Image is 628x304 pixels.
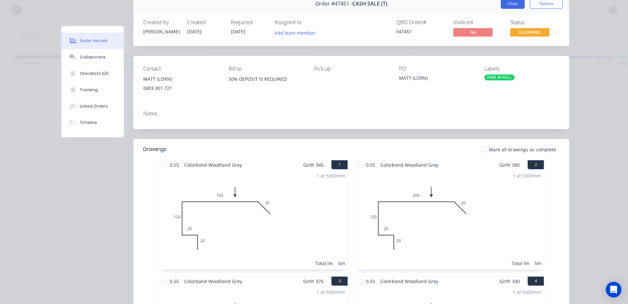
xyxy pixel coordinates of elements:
div: [PERSON_NAME] [143,28,179,35]
div: Timeline [80,120,97,126]
div: 1 at 5000mm [317,289,345,296]
div: Invoiced [453,19,502,25]
span: Mark all drawings as complete [489,146,556,153]
div: Required [231,19,267,25]
div: 02020120165201 at 5000mmTotal lm5m [159,170,348,269]
span: Colorbond Woodland Grey [182,277,245,286]
div: Linked Orders [80,103,108,109]
div: QBO Order # [396,19,445,25]
div: Total lm [315,260,333,267]
span: [DATE] [187,28,201,35]
button: 4 [528,277,544,286]
span: Girth 370 [303,277,323,286]
button: 3 [331,277,348,286]
div: MATT (LORN) [399,75,474,84]
div: Drawings [143,145,166,153]
div: 1 at 5000mm [317,172,345,179]
span: Colorbond Woodland Grey [378,160,441,170]
button: 2 [528,160,544,169]
div: Tracking [80,87,98,93]
span: 0.55 [363,160,378,170]
span: No [453,28,493,36]
span: Girth 380 [499,160,520,170]
div: MATT (LORN)0403 301 721 [143,75,218,95]
div: Labels [484,66,559,72]
div: Open Intercom Messenger [606,282,621,297]
span: CASH SALE (T) [352,1,387,7]
span: 0.55 [167,277,182,286]
div: F47451 [396,28,445,35]
span: Girth 345 [303,160,323,170]
div: Checklists 0/0 [80,71,109,76]
div: Status [510,19,559,25]
button: Collaborate [61,49,124,65]
span: 0.55 [167,160,182,170]
div: 5m [338,260,345,267]
button: FLASHINGS [510,28,549,38]
button: Linked Orders [61,98,124,114]
div: PO [399,66,474,72]
div: Created [187,19,223,25]
div: Notes [143,110,559,117]
span: Order #47451 - [315,1,352,7]
div: Order details [80,38,108,44]
div: PAID IN FULL [484,75,515,80]
div: Contact [143,66,218,72]
span: Colorbond Woodland Grey [182,160,245,170]
div: Collaborate [80,54,106,60]
div: Pick up [314,66,389,72]
span: Colorbond Woodland Grey [378,277,441,286]
div: MATT (LORN) [143,75,218,84]
div: Bill to [229,66,304,72]
button: Add team member [275,28,319,37]
span: [DATE] [231,28,245,35]
div: 5m [534,260,541,267]
span: FLASHINGS [510,28,549,36]
button: Order details [61,33,124,49]
button: Add team member [271,28,319,37]
button: 1 [331,160,348,169]
button: Timeline [61,114,124,131]
button: Tracking [61,82,124,98]
div: 0403 301 721 [143,84,218,93]
div: Total lm [512,260,529,267]
button: Checklists 0/0 [61,65,124,82]
span: Girth 330 [499,277,520,286]
div: 50% DEPOSIT IS REQUIRED [229,75,304,95]
div: 50% DEPOSIT IS REQUIRED [229,75,304,84]
div: 1 at 5000mm [513,289,541,296]
span: 0.55 [363,277,378,286]
div: Assigned to [275,19,340,25]
div: 1 at 5000mm [513,172,541,179]
div: Created by [143,19,179,25]
div: 02020120200201 at 5000mmTotal lm5m [355,170,544,269]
